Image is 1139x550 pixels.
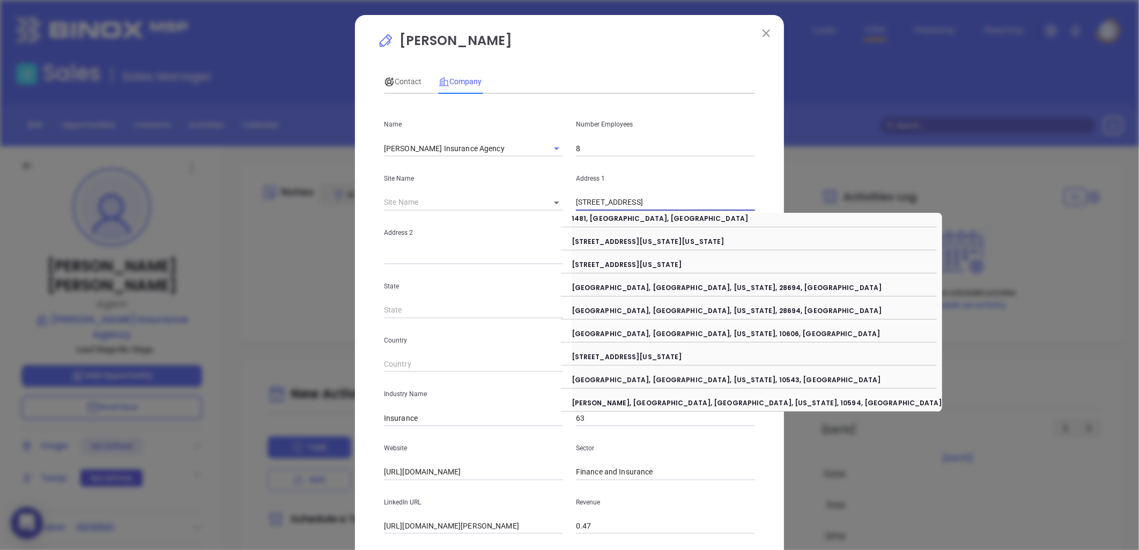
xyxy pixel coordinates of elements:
p: [GEOGRAPHIC_DATA], [GEOGRAPHIC_DATA], [US_STATE], 10606, [GEOGRAPHIC_DATA] [572,328,942,333]
input: Website [384,464,563,480]
p: Website [384,442,563,454]
button: Open [549,141,564,156]
p: Number Employees [576,118,755,130]
p: [PERSON_NAME] [378,31,761,56]
p: Site Name [384,173,563,184]
p: Name [384,118,563,130]
p: [PERSON_NAME], [GEOGRAPHIC_DATA], [GEOGRAPHIC_DATA], [US_STATE], 10594, [GEOGRAPHIC_DATA] [572,397,942,403]
input: LinkedIn URL [384,518,563,534]
span: Company [439,77,482,86]
input: Site Name [384,195,537,211]
input: Sector [576,464,755,480]
span: Contact [384,77,421,86]
p: [GEOGRAPHIC_DATA], [GEOGRAPHIC_DATA], [US_STATE], 10543, [GEOGRAPHIC_DATA] [572,374,942,380]
img: close modal [763,29,770,37]
input: Country [384,356,563,373]
input: Revenue [576,518,755,534]
p: Country [384,335,563,346]
p: [STREET_ADDRESS][US_STATE][US_STATE] [572,236,942,241]
p: [GEOGRAPHIC_DATA], [GEOGRAPHIC_DATA], [US_STATE], 28694, [GEOGRAPHIC_DATA] [572,305,942,310]
p: [STREET_ADDRESS][US_STATE] [572,351,942,356]
p: [STREET_ADDRESS][US_STATE] [572,259,942,264]
p: State [384,280,563,292]
p: Industry Name [384,388,563,400]
p: LinkedIn URL [384,496,563,508]
p: 1481, [GEOGRAPHIC_DATA], [GEOGRAPHIC_DATA] [572,213,942,218]
p: Revenue [576,496,755,508]
p: [GEOGRAPHIC_DATA], [GEOGRAPHIC_DATA], [US_STATE], 28694, [GEOGRAPHIC_DATA] [572,282,942,287]
input: State [384,302,563,318]
p: Address 1 [576,173,755,184]
p: Address 2 [384,227,563,239]
input: Number Employees [576,140,755,157]
input: Industry Name [384,410,563,426]
p: Sector [576,442,755,454]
